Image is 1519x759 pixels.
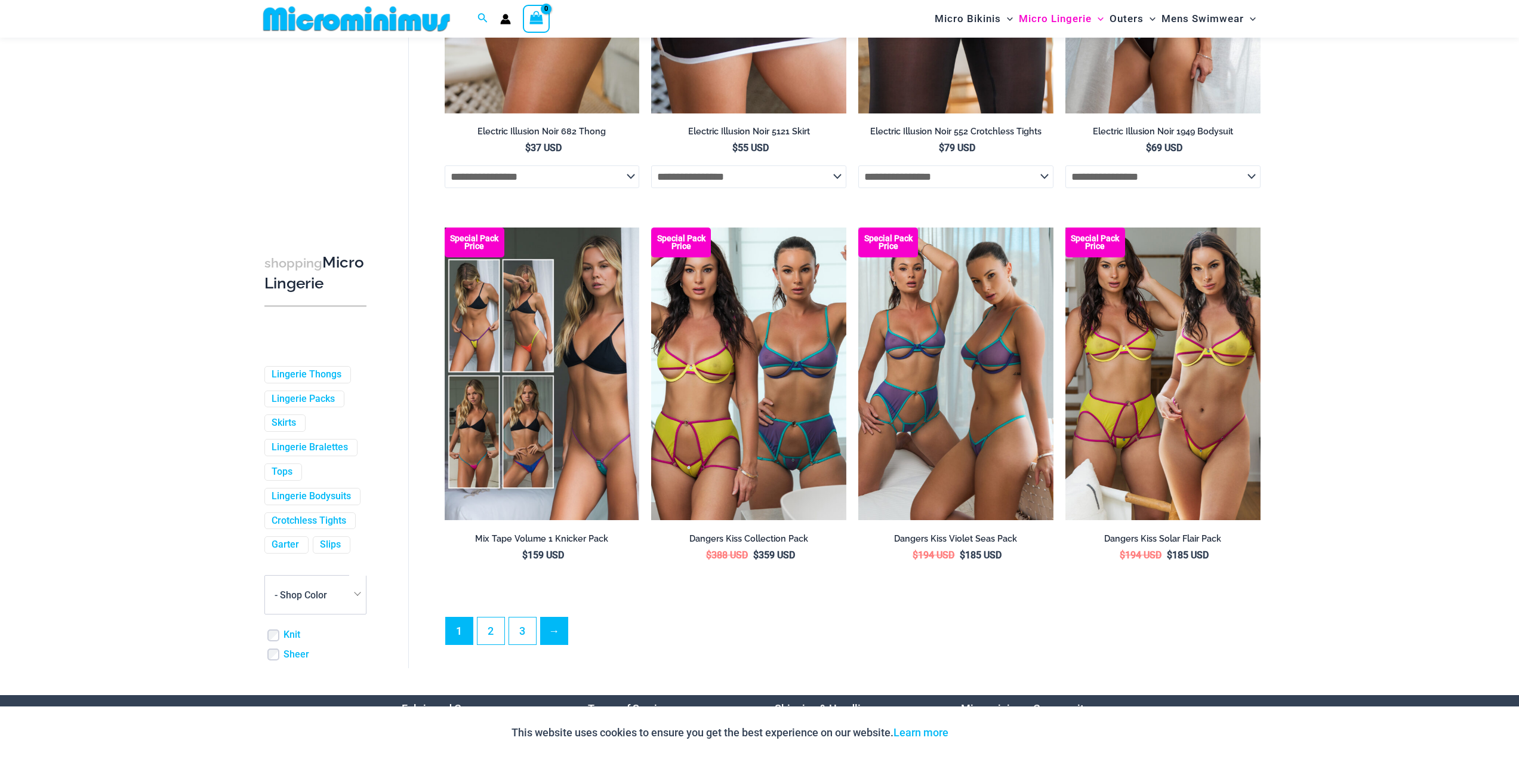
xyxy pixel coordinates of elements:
[320,539,341,551] a: Slips
[1110,4,1144,34] span: Outers
[651,228,846,520] img: Dangers kiss Collection Pack
[500,14,511,24] a: Account icon link
[264,253,366,294] h3: Micro Lingerie
[753,549,795,561] bdi: 359 USD
[1001,4,1013,34] span: Menu Toggle
[275,589,327,601] span: - Shop Color
[512,724,948,742] p: This website uses cookies to ensure you get the best experience on our website.
[445,126,640,137] h2: Electric Illusion Noir 682 Thong
[264,256,322,271] span: shopping
[1065,228,1261,520] a: Dangers kiss Solar Flair Pack Dangers Kiss Solar Flair 1060 Bra 6060 Thong 1760 Garter 03Dangers ...
[1065,533,1261,545] h2: Dangers Kiss Solar Flair Pack
[858,228,1053,520] img: Dangers kiss Violet Seas Pack
[477,11,488,26] a: Search icon link
[445,617,1261,652] nav: Product Pagination
[445,533,640,545] h2: Mix Tape Volume 1 Knicker Pack
[523,5,550,32] a: View Shopping Cart, empty
[913,549,918,561] span: $
[913,549,954,561] bdi: 194 USD
[1019,4,1092,34] span: Micro Lingerie
[525,142,562,153] bdi: 37 USD
[1120,549,1125,561] span: $
[732,142,738,153] span: $
[1016,4,1107,34] a: Micro LingerieMenu ToggleMenu Toggle
[1244,4,1256,34] span: Menu Toggle
[939,142,975,153] bdi: 79 USD
[1107,4,1158,34] a: OutersMenu ToggleMenu Toggle
[445,126,640,142] a: Electric Illusion Noir 682 Thong
[858,126,1053,142] a: Electric Illusion Noir 552 Crotchless Tights
[445,533,640,549] a: Mix Tape Volume 1 Knicker Pack
[961,702,1089,715] a: Microminimus Community
[651,235,711,250] b: Special Pack Price
[1120,549,1161,561] bdi: 194 USD
[651,228,846,520] a: Dangers kiss Collection Pack Dangers Kiss Solar Flair 1060 Bra 611 Micro 1760 Garter 03Dangers Ki...
[272,368,341,381] a: Lingerie Thongs
[893,726,948,739] a: Learn more
[445,228,640,520] a: Pack F Pack BPack B
[272,417,296,429] a: Skirts
[1092,4,1104,34] span: Menu Toggle
[1065,126,1261,142] a: Electric Illusion Noir 1949 Bodysuit
[1158,4,1259,34] a: Mens SwimwearMenu ToggleMenu Toggle
[706,549,711,561] span: $
[272,466,292,478] a: Tops
[265,576,366,614] span: - Shop Color
[402,702,477,715] a: Fabric and Care
[706,549,748,561] bdi: 388 USD
[1146,142,1151,153] span: $
[446,617,473,644] span: Page 1
[272,539,299,551] a: Garter
[957,718,1008,747] button: Accept
[1065,235,1125,250] b: Special Pack Price
[651,126,846,137] h2: Electric Illusion Noir 5121 Skirt
[651,126,846,142] a: Electric Illusion Noir 5121 Skirt
[858,533,1053,549] a: Dangers Kiss Violet Seas Pack
[272,515,346,527] a: Crotchless Tights
[284,629,300,641] a: Knit
[272,393,335,405] a: Lingerie Packs
[284,668,307,681] a: Mesh
[541,617,568,644] a: →
[932,4,1016,34] a: Micro BikinisMenu ToggleMenu Toggle
[960,549,1002,561] bdi: 185 USD
[525,142,531,153] span: $
[960,549,965,561] span: $
[272,490,351,503] a: Lingerie Bodysuits
[935,4,1001,34] span: Micro Bikinis
[651,533,846,549] a: Dangers Kiss Collection Pack
[775,702,873,715] a: Shipping & Handling
[930,2,1261,36] nav: Site Navigation
[522,549,564,561] bdi: 159 USD
[858,228,1053,520] a: Dangers kiss Violet Seas Pack Dangers Kiss Violet Seas 1060 Bra 611 Micro 04Dangers Kiss Violet S...
[858,533,1053,545] h2: Dangers Kiss Violet Seas Pack
[1065,228,1261,520] img: Dangers kiss Solar Flair Pack
[1167,549,1172,561] span: $
[858,235,918,250] b: Special Pack Price
[264,575,366,614] span: - Shop Color
[1065,533,1261,549] a: Dangers Kiss Solar Flair Pack
[1167,549,1209,561] bdi: 185 USD
[272,441,348,454] a: Lingerie Bralettes
[1146,142,1182,153] bdi: 69 USD
[445,235,504,250] b: Special Pack Price
[588,702,668,715] a: Terms of Service
[1144,4,1156,34] span: Menu Toggle
[858,126,1053,137] h2: Electric Illusion Noir 552 Crotchless Tights
[284,649,309,661] a: Sheer
[258,5,455,32] img: MM SHOP LOGO FLAT
[522,549,528,561] span: $
[732,142,769,153] bdi: 55 USD
[651,533,846,545] h2: Dangers Kiss Collection Pack
[509,617,536,644] a: Page 3
[1161,4,1244,34] span: Mens Swimwear
[477,617,504,644] a: Page 2
[445,228,640,520] img: Pack F
[1065,126,1261,137] h2: Electric Illusion Noir 1949 Bodysuit
[753,549,759,561] span: $
[939,142,944,153] span: $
